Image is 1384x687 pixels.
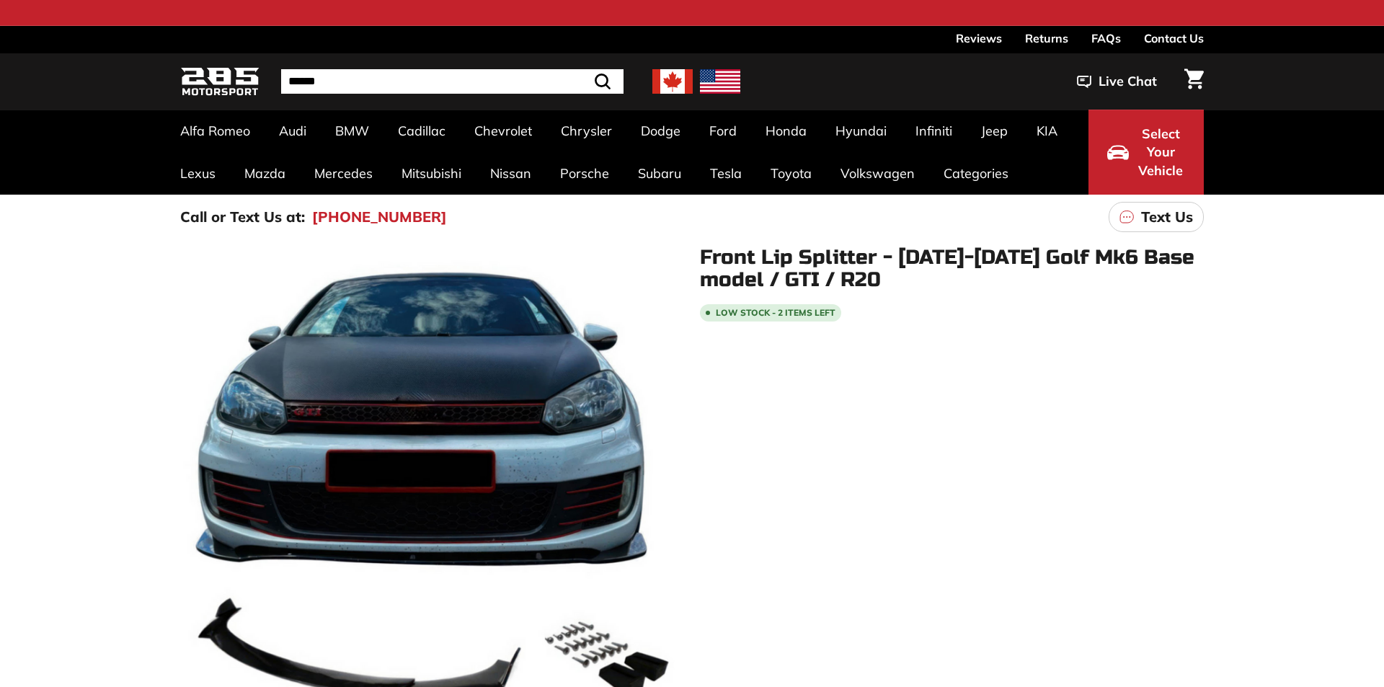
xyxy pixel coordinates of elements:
a: Subaru [624,152,696,195]
a: Dodge [626,110,695,152]
a: [PHONE_NUMBER] [312,206,447,228]
p: Call or Text Us at: [180,206,305,228]
img: Logo_285_Motorsport_areodynamics_components [180,65,259,99]
a: Chrysler [546,110,626,152]
span: Live Chat [1099,72,1157,91]
p: Text Us [1141,206,1193,228]
a: Tesla [696,152,756,195]
a: Hyundai [821,110,901,152]
a: BMW [321,110,383,152]
a: Lexus [166,152,230,195]
a: Jeep [967,110,1022,152]
a: Toyota [756,152,826,195]
a: Audi [265,110,321,152]
a: Cart [1176,57,1212,106]
a: Volkswagen [826,152,929,195]
a: Honda [751,110,821,152]
span: Low stock - 2 items left [716,309,835,317]
a: Categories [929,152,1023,195]
span: Select Your Vehicle [1136,125,1185,180]
a: Reviews [956,26,1002,50]
a: Infiniti [901,110,967,152]
a: Text Us [1109,202,1204,232]
a: Porsche [546,152,624,195]
a: Contact Us [1144,26,1204,50]
a: KIA [1022,110,1072,152]
a: Mitsubishi [387,152,476,195]
input: Search [281,69,624,94]
button: Live Chat [1058,63,1176,99]
h1: Front Lip Splitter - [DATE]-[DATE] Golf Mk6 Base model / GTI / R20 [700,247,1204,291]
a: Chevrolet [460,110,546,152]
a: FAQs [1091,26,1121,50]
a: Alfa Romeo [166,110,265,152]
a: Nissan [476,152,546,195]
a: Mercedes [300,152,387,195]
button: Select Your Vehicle [1088,110,1204,195]
a: Mazda [230,152,300,195]
a: Returns [1025,26,1068,50]
a: Cadillac [383,110,460,152]
a: Ford [695,110,751,152]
